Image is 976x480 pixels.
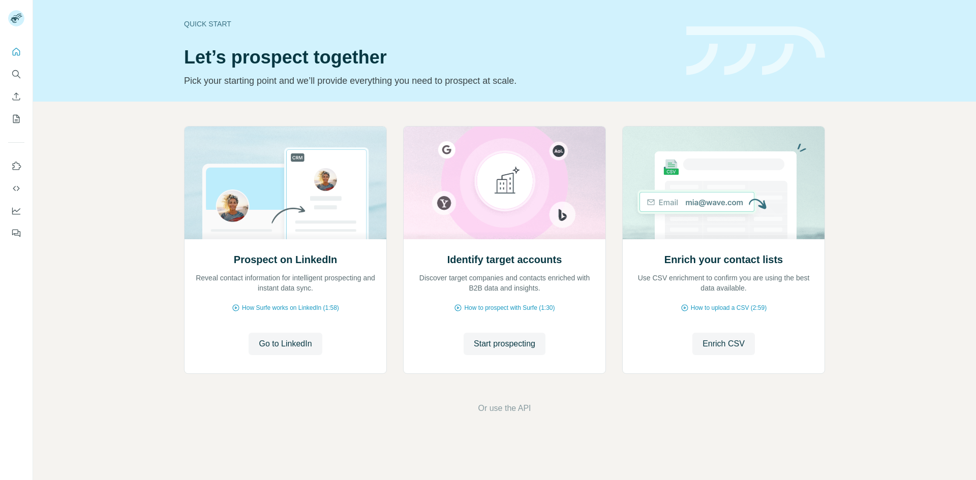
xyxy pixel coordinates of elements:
[249,333,322,355] button: Go to LinkedIn
[8,179,24,198] button: Use Surfe API
[622,126,825,239] img: Enrich your contact lists
[8,202,24,220] button: Dashboard
[478,402,531,414] button: Or use the API
[184,47,674,68] h1: Let’s prospect together
[184,126,387,239] img: Prospect on LinkedIn
[686,26,825,76] img: banner
[474,338,535,350] span: Start prospecting
[633,273,814,293] p: Use CSV enrichment to confirm you are using the best data available.
[464,333,545,355] button: Start prospecting
[8,224,24,242] button: Feedback
[8,65,24,83] button: Search
[703,338,745,350] span: Enrich CSV
[8,87,24,106] button: Enrich CSV
[234,252,337,267] h2: Prospect on LinkedIn
[414,273,595,293] p: Discover target companies and contacts enriched with B2B data and insights.
[691,303,767,312] span: How to upload a CSV (2:59)
[242,303,339,312] span: How Surfe works on LinkedIn (1:58)
[184,74,674,88] p: Pick your starting point and we’ll provide everything you need to prospect at scale.
[184,19,674,29] div: Quick start
[8,110,24,128] button: My lists
[692,333,755,355] button: Enrich CSV
[8,157,24,175] button: Use Surfe on LinkedIn
[464,303,555,312] span: How to prospect with Surfe (1:30)
[195,273,376,293] p: Reveal contact information for intelligent prospecting and instant data sync.
[259,338,312,350] span: Go to LinkedIn
[447,252,562,267] h2: Identify target accounts
[403,126,606,239] img: Identify target accounts
[8,43,24,61] button: Quick start
[664,252,783,267] h2: Enrich your contact lists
